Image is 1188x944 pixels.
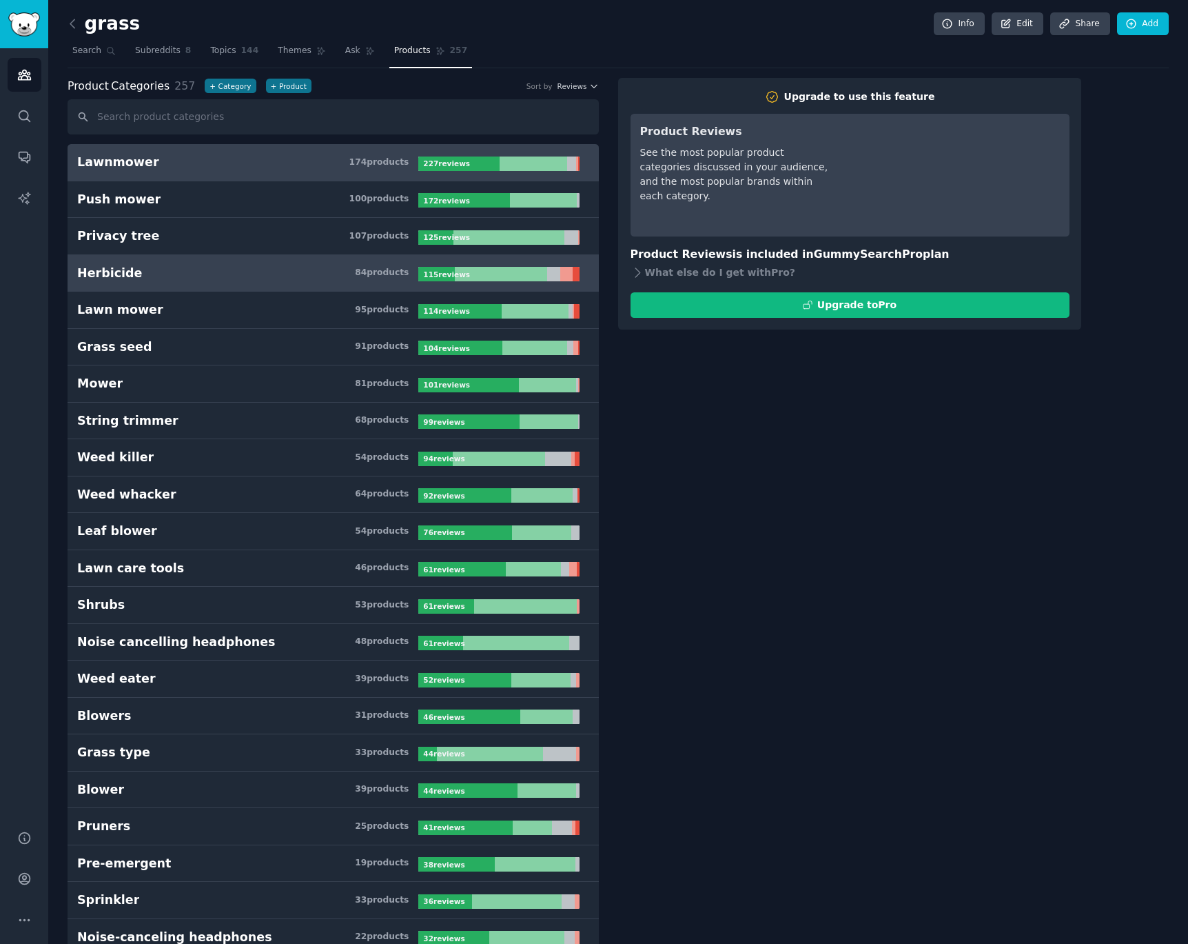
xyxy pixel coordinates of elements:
[355,267,409,279] div: 84 product s
[77,634,275,651] div: Noise cancelling headphones
[423,528,464,536] b: 76 review s
[992,12,1043,36] a: Edit
[68,181,599,219] a: Push mower100products172reviews
[68,661,599,698] a: Weed eater39products52reviews
[423,639,464,647] b: 61 review s
[77,781,124,799] div: Blower
[423,454,464,463] b: 94 review s
[77,375,123,392] div: Mower
[355,636,409,648] div: 48 product s
[423,418,464,426] b: 99 review s
[135,45,181,57] span: Subreddits
[68,218,599,255] a: Privacy tree107products125reviews
[355,341,409,353] div: 91 product s
[355,710,409,722] div: 31 product s
[205,79,256,93] a: +Category
[423,861,464,869] b: 38 review s
[389,40,472,68] a: Products257
[77,154,159,171] div: Lawnmower
[557,81,587,91] span: Reviews
[77,707,131,725] div: Blowers
[68,99,599,134] input: Search product categories
[68,255,599,292] a: Herbicide84products115reviews
[77,892,139,909] div: Sprinkler
[77,523,157,540] div: Leaf blower
[278,45,311,57] span: Themes
[72,45,101,57] span: Search
[557,81,599,91] button: Reviews
[349,157,409,169] div: 174 product s
[77,301,163,319] div: Lawn mower
[631,292,1069,318] button: Upgrade toPro
[423,197,470,205] b: 172 review s
[77,228,159,245] div: Privacy tree
[423,492,464,500] b: 92 review s
[68,292,599,329] a: Lawn mower95products114reviews
[68,40,121,68] a: Search
[8,12,40,37] img: GummySearch logo
[77,818,130,835] div: Pruners
[355,488,409,501] div: 64 product s
[271,81,277,91] span: +
[355,562,409,574] div: 46 product s
[205,40,263,68] a: Topics144
[68,78,170,95] span: Categories
[77,855,171,872] div: Pre-emergent
[355,452,409,464] div: 54 product s
[68,882,599,919] a: Sprinkler33products36reviews
[423,270,470,279] b: 115 review s
[340,40,380,68] a: Ask
[68,624,599,661] a: Noise cancelling headphones48products61reviews
[68,772,599,809] a: Blower39products44reviews
[68,144,599,181] a: Lawnmower174products227reviews
[174,79,195,92] span: 257
[423,676,464,684] b: 52 review s
[355,304,409,317] div: 95 product s
[77,596,125,614] div: Shrubs
[423,344,470,352] b: 104 review s
[423,602,464,610] b: 61 review s
[77,486,176,503] div: Weed whacker
[68,513,599,550] a: Leaf blower54products76reviews
[355,599,409,612] div: 53 product s
[631,246,1069,263] h3: Product Reviews is included in plan
[355,894,409,907] div: 33 product s
[130,40,196,68] a: Subreddits8
[210,45,236,57] span: Topics
[77,560,184,577] div: Lawn care tools
[266,79,311,93] button: +Product
[355,525,409,538] div: 54 product s
[77,744,150,761] div: Grass type
[355,821,409,833] div: 25 product s
[423,934,464,943] b: 32 review s
[68,78,109,95] span: Product
[68,13,140,35] h2: grass
[631,263,1069,283] div: What else do I get with Pro ?
[355,747,409,759] div: 33 product s
[68,734,599,772] a: Grass type33products44reviews
[423,787,464,795] b: 44 review s
[68,808,599,845] a: Pruners25products41reviews
[450,45,468,57] span: 257
[77,265,142,282] div: Herbicide
[1050,12,1109,36] a: Share
[526,81,553,91] div: Sort by
[640,123,834,141] h3: Product Reviews
[355,931,409,943] div: 22 product s
[77,449,154,466] div: Weed killer
[355,414,409,427] div: 68 product s
[1117,12,1169,36] a: Add
[355,783,409,796] div: 39 product s
[185,45,192,57] span: 8
[241,45,259,57] span: 144
[77,191,161,208] div: Push mower
[77,339,152,356] div: Grass seed
[817,298,897,312] div: Upgrade to Pro
[68,403,599,440] a: String trimmer68products99reviews
[273,40,331,68] a: Themes
[68,439,599,476] a: Weed killer54products94reviews
[68,329,599,366] a: Grass seed91products104reviews
[68,587,599,624] a: Shrubs53products61reviews
[355,673,409,685] div: 39 product s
